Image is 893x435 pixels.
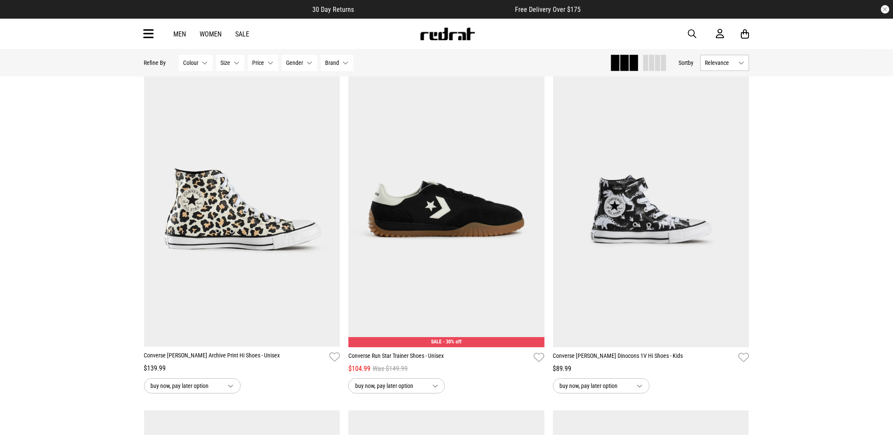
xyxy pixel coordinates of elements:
button: buy now, pay later option [348,378,445,393]
a: Converse [PERSON_NAME] Dinocons 1V Hi Shoes - Kids [553,351,735,364]
span: Free Delivery Over $175 [515,6,581,14]
button: Gender [282,55,317,71]
span: 30 Day Returns [313,6,354,14]
span: by [688,59,694,66]
span: Relevance [705,59,735,66]
iframe: Customer reviews powered by Trustpilot [371,5,498,14]
button: Brand [321,55,353,71]
a: Converse [PERSON_NAME] Archive Print Hi Shoes - Unisex [144,351,326,363]
button: Sortby [679,58,694,68]
span: Price [253,59,264,66]
span: buy now, pay later option [355,381,426,391]
button: Size [216,55,245,71]
span: - 30% off [443,339,462,345]
span: buy now, pay later option [560,381,630,391]
span: Was $149.99 [373,364,408,374]
p: Refine By [144,59,166,66]
span: Brand [325,59,339,66]
a: Men [174,30,186,38]
span: $104.99 [348,364,370,374]
div: $139.99 [144,363,340,374]
img: Redrat logo [420,28,476,40]
a: Women [200,30,222,38]
img: Converse Chuck Taylor Dinocons 1v Hi Shoes - Kids in Black [553,72,749,347]
button: Colour [179,55,213,71]
span: SALE [431,339,442,345]
img: Converse Chuck Taylor Archive Print Hi Shoes - Unisex in Brown [144,72,340,347]
span: Colour [184,59,199,66]
a: Converse Run Star Trainer Shoes - Unisex [348,351,531,364]
button: Relevance [701,55,749,71]
div: $89.99 [553,364,749,374]
button: Price [248,55,278,71]
button: buy now, pay later option [553,378,650,393]
img: Converse Run Star Trainer Shoes - Unisex in Black [348,72,545,347]
button: Open LiveChat chat widget [7,3,32,29]
span: Gender [287,59,303,66]
span: Size [221,59,231,66]
button: buy now, pay later option [144,378,241,393]
span: buy now, pay later option [151,381,221,391]
a: Sale [236,30,250,38]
